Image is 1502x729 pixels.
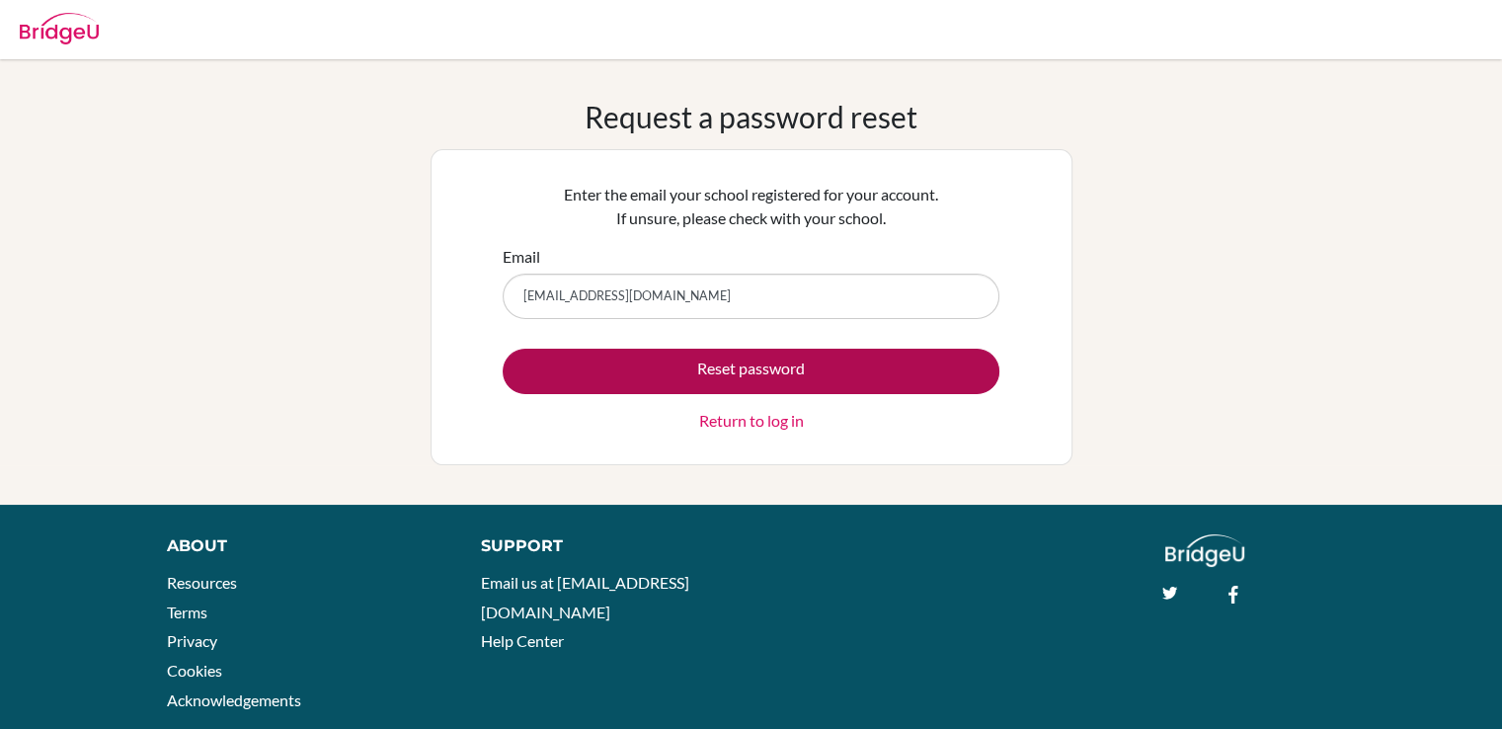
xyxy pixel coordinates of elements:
[585,99,917,134] h1: Request a password reset
[503,349,999,394] button: Reset password
[20,13,99,44] img: Bridge-U
[167,661,222,680] a: Cookies
[167,631,217,650] a: Privacy
[1165,534,1245,567] img: logo_white@2x-f4f0deed5e89b7ecb1c2cc34c3e3d731f90f0f143d5ea2071677605dd97b5244.png
[481,631,564,650] a: Help Center
[503,183,999,230] p: Enter the email your school registered for your account. If unsure, please check with your school.
[481,534,730,558] div: Support
[167,534,436,558] div: About
[481,573,689,621] a: Email us at [EMAIL_ADDRESS][DOMAIN_NAME]
[167,690,301,709] a: Acknowledgements
[167,573,237,592] a: Resources
[699,409,804,433] a: Return to log in
[503,245,540,269] label: Email
[167,603,207,621] a: Terms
